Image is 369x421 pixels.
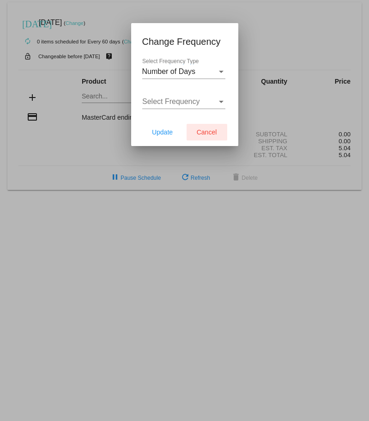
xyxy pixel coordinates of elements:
button: Cancel [187,124,227,140]
span: Number of Days [142,67,196,75]
mat-select: Select Frequency [142,98,225,106]
span: Update [152,128,173,136]
span: Cancel [197,128,217,136]
h1: Change Frequency [142,34,227,49]
mat-select: Select Frequency Type [142,67,225,76]
button: Update [142,124,183,140]
span: Select Frequency [142,98,200,105]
